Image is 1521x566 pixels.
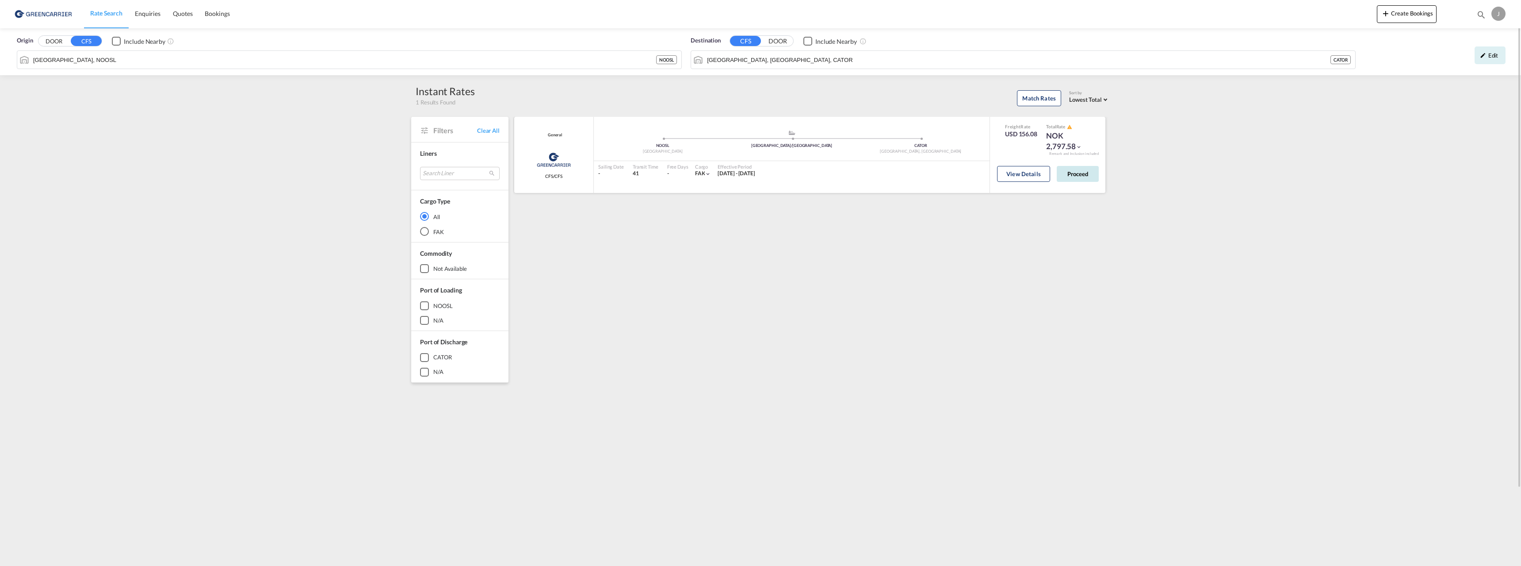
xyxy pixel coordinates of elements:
md-input-container: Oslo, NOOSL [17,51,681,69]
md-checkbox: CATOR [420,353,500,362]
md-icon: Unchecked: Ignores neighbouring ports when fetching rates.Checked : Includes neighbouring ports w... [167,38,174,45]
div: Include Nearby [815,37,857,46]
span: Bookings [205,10,229,17]
span: Filters [433,126,477,135]
span: Commodity [420,250,452,257]
div: Sailing Date [598,163,624,170]
md-checkbox: N/A [420,368,500,377]
div: [GEOGRAPHIC_DATA]/[GEOGRAPHIC_DATA] [727,143,856,149]
div: USD 156.08 [1005,130,1037,139]
div: Instant Rates [416,84,475,98]
span: Rate Search [90,9,122,17]
div: CATOR [433,353,452,361]
md-checkbox: Checkbox No Ink [112,36,165,46]
div: N/A [433,368,443,376]
div: icon-magnify [1476,10,1486,23]
div: N/A [433,316,443,324]
md-icon: Unchecked: Ignores neighbouring ports when fetching rates.Checked : Includes neighbouring ports w... [860,38,867,45]
span: Port of Discharge [420,338,467,346]
input: Search by Port [707,53,1330,66]
div: J [1491,7,1506,21]
input: Search by Port [33,53,656,66]
md-icon: assets/icons/custom/ship-fill.svg [787,131,797,135]
div: Cargo Type [420,197,450,206]
span: Port of Loading [420,286,462,294]
md-icon: icon-plus 400-fg [1380,8,1391,19]
span: General [546,132,562,138]
md-icon: icon-magnify [1476,10,1486,19]
md-select: Select: Lowest Total [1069,94,1110,104]
div: icon-pencilEdit [1475,46,1506,64]
img: e39c37208afe11efa9cb1d7a6ea7d6f5.png [13,4,73,24]
md-radio-button: All [420,212,500,221]
div: Contract / Rate Agreement / Tariff / Spot Pricing Reference Number: General [546,132,562,138]
div: not available [433,265,467,273]
div: [GEOGRAPHIC_DATA] [598,149,727,154]
md-checkbox: NOOSL [420,301,500,310]
span: Destination [691,36,721,45]
div: Transit Time [633,163,658,170]
div: 01 Sep 2025 - 30 Sep 2025 [718,170,755,177]
span: 1 Results Found [416,98,455,106]
button: View Details [997,166,1050,182]
span: Lowest Total [1069,96,1102,103]
div: NOOSL [656,55,677,64]
span: FAK [695,170,705,177]
div: Remark and Inclusion included [1043,151,1105,156]
md-input-container: Toronto, ON, CATOR [691,51,1355,69]
md-icon: icon-chevron-down [1076,144,1082,150]
button: Match Rates [1017,90,1061,106]
div: [GEOGRAPHIC_DATA], [GEOGRAPHIC_DATA] [856,149,985,154]
div: Total Rate [1046,123,1090,131]
button: icon-plus 400-fgCreate Bookings [1377,5,1437,23]
div: Include Nearby [124,37,165,46]
span: Quotes [173,10,192,17]
div: CATOR [1330,55,1351,64]
button: DOOR [762,36,793,46]
button: CFS [730,36,761,46]
span: Liners [420,150,436,157]
div: Sort by [1069,90,1110,96]
md-radio-button: FAK [420,227,500,236]
md-icon: icon-pencil [1480,52,1486,58]
div: CATOR [856,143,985,149]
div: - [667,170,669,177]
div: NOOSL [598,143,727,149]
button: DOOR [38,36,69,46]
md-icon: icon-chevron-down [705,171,711,177]
span: [DATE] - [DATE] [718,170,755,177]
md-checkbox: Checkbox No Ink [803,36,857,46]
button: icon-alert [1066,123,1072,130]
span: CFS/CFS [545,173,562,179]
md-icon: icon-alert [1067,124,1072,130]
span: Enquiries [135,10,161,17]
md-checkbox: N/A [420,316,500,325]
span: Origin [17,36,33,45]
div: 41 [633,170,658,177]
button: Proceed [1057,166,1099,182]
span: Clear All [477,127,500,135]
div: Freight Rate [1005,123,1037,130]
div: Free Days [667,163,688,170]
div: NOK 2,797.58 [1046,131,1090,152]
img: Greencarrier Consolidators [534,149,573,171]
div: NOOSL [433,302,453,310]
button: CFS [71,36,102,46]
div: Cargo [695,163,711,170]
div: Effective Period [718,163,755,170]
div: - [598,170,624,177]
